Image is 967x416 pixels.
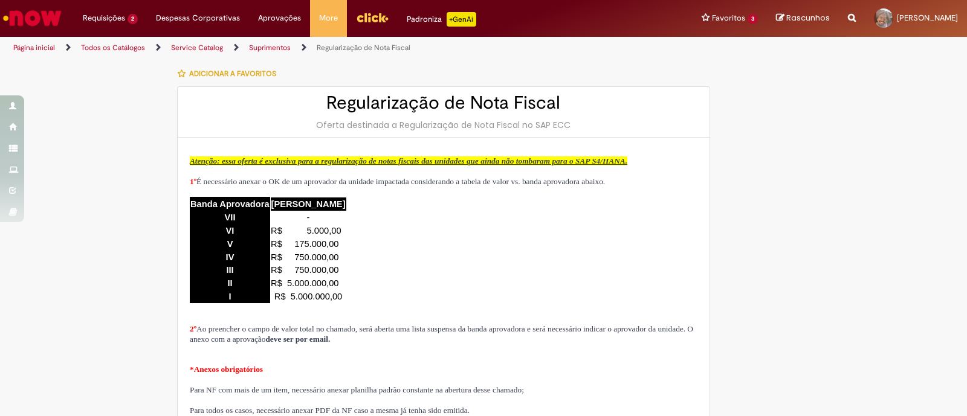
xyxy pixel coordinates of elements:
td: V [190,237,270,251]
td: I [190,290,270,303]
a: Service Catalog [171,43,223,53]
span: 2º [190,324,196,333]
td: R$ 5.000.000,00 [270,277,346,290]
td: II [190,277,270,290]
span: Para todos os casos, necessário anexar PDF da NF caso a mesma já tenha sido emitida. [190,406,470,415]
a: Regularização de Nota Fiscal [317,43,410,53]
span: Adicionar a Favoritos [189,69,276,78]
td: R$ 175.000,00 [270,237,346,251]
img: ServiceNow [1,6,63,30]
td: III [190,263,270,277]
span: Favoritos [712,12,745,24]
button: Adicionar a Favoritos [177,61,283,86]
td: VII [190,211,270,224]
span: *Anexos obrigatórios [190,365,263,374]
span: 1º [190,177,196,186]
span: Atenção: essa oferta é exclusiva para a regularização de notas fiscais das unidades que ainda não... [190,156,627,165]
div: Oferta destinada a Regularização de Nota Fiscal no SAP ECC [190,119,697,131]
td: IV [190,251,270,264]
span: Rascunhos [786,12,830,24]
p: +GenAi [447,12,476,27]
strong: deve ser por email. [265,334,330,344]
h2: Regularização de Nota Fiscal [190,93,697,113]
td: R$ 5.000,00 [270,224,346,237]
td: VI [190,224,270,237]
a: Página inicial [13,43,55,53]
a: Suprimentos [249,43,291,53]
img: click_logo_yellow_360x200.png [356,8,389,27]
td: R$ 750.000,00 [270,263,346,277]
span: É necessário anexar o OK de um aprovador da unidade impactada considerando a tabela de valor vs. ... [190,177,605,186]
a: Todos os Catálogos [81,43,145,53]
span: [PERSON_NAME] [897,13,958,23]
ul: Trilhas de página [9,37,636,59]
span: More [319,12,338,24]
span: Despesas Corporativas [156,12,240,24]
span: Aprovações [258,12,301,24]
div: Padroniza [407,12,476,27]
span: Ao preencher o campo de valor total no chamado, será aberta uma lista suspensa da banda aprovador... [190,324,693,344]
span: Requisições [83,12,125,24]
td: - [270,211,346,224]
td: R$ 750.000,00 [270,251,346,264]
td: R$ 5.000.000,00 [270,290,346,303]
span: Para NF com mais de um item, necessário anexar planilha padrão constante na abertura desse chamado; [190,385,524,394]
td: [PERSON_NAME] [270,197,346,210]
a: Rascunhos [776,13,830,24]
td: Banda Aprovadora [190,197,270,210]
span: 2 [128,14,138,24]
span: 3 [748,14,758,24]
